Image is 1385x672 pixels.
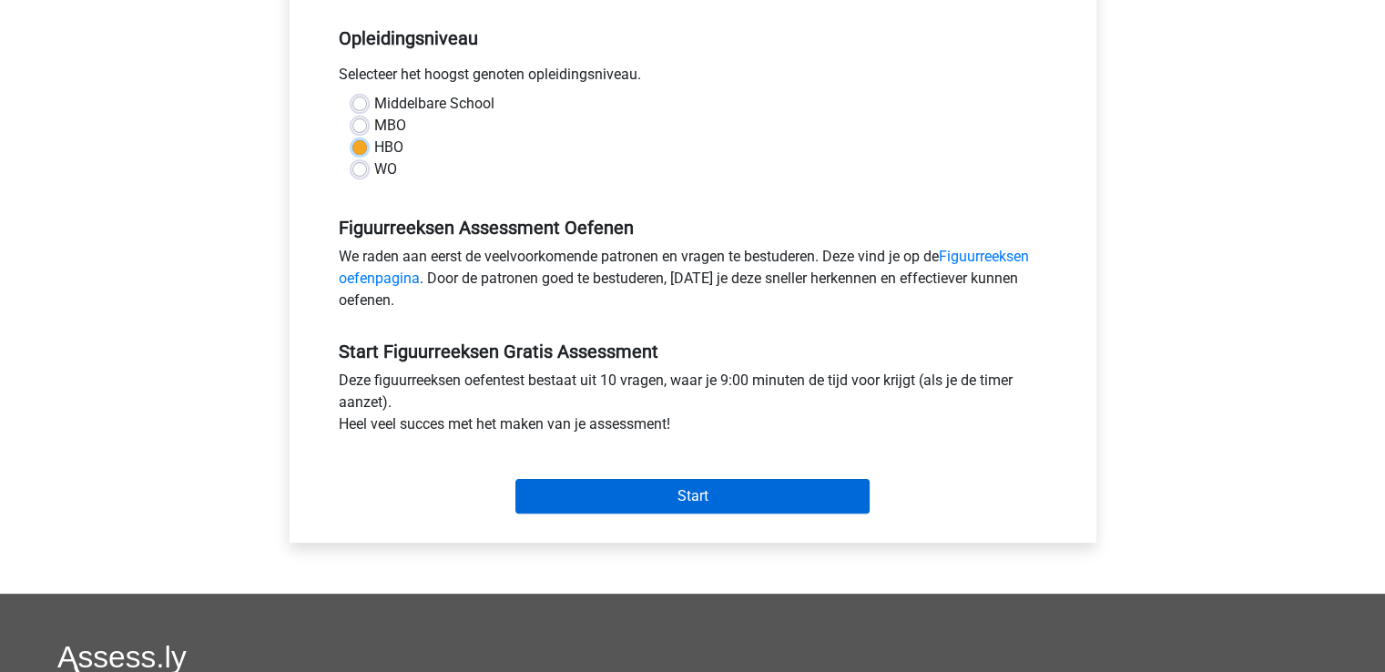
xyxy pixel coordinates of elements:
label: Middelbare School [374,93,494,115]
div: We raden aan eerst de veelvoorkomende patronen en vragen te bestuderen. Deze vind je op de . Door... [325,246,1061,319]
h5: Start Figuurreeksen Gratis Assessment [339,341,1047,362]
div: Selecteer het hoogst genoten opleidingsniveau. [325,64,1061,93]
h5: Figuurreeksen Assessment Oefenen [339,217,1047,239]
label: WO [374,158,397,180]
label: MBO [374,115,406,137]
label: HBO [374,137,403,158]
h5: Opleidingsniveau [339,20,1047,56]
div: Deze figuurreeksen oefentest bestaat uit 10 vragen, waar je 9:00 minuten de tijd voor krijgt (als... [325,370,1061,443]
input: Start [515,479,870,514]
